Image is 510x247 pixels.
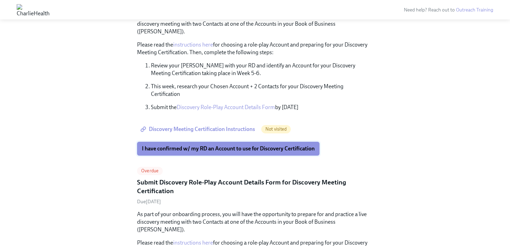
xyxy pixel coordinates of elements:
p: Review your [PERSON_NAME] with your RD and identify an Account for your Discovery Meeting Certifi... [151,62,373,77]
a: instructions here [173,239,213,246]
p: Please read the for choosing a role-play Account and preparing for your Discovery Meeting Certifi... [137,41,373,56]
a: Outreach Training [456,7,493,13]
span: Overdue [137,168,163,173]
p: As part of your onboarding process, you will have the opportunity to prepare for and practice a l... [137,13,373,35]
span: Discovery Meeting Certification Instructions [142,126,255,133]
button: I have confirmed w/ my RD an Account to use for Discovery Certification [137,142,320,156]
p: This week, research your Chosen Account + 2 Contacts for your Discovery Meeting Certification [151,83,373,98]
span: Need help? Reach out to [404,7,493,13]
p: Submit the by [DATE] [151,104,373,111]
a: Discovery Role-Play Account Details Form [177,104,275,110]
span: Friday, September 12th 2025, 8:00 am [137,199,161,205]
p: As part of your onboarding process, you will have the opportunity to prepare for and practice a l... [137,211,373,233]
h5: Submit Discovery Role-Play Account Details Form for Discovery Meeting Certification [137,178,373,196]
a: OverdueSubmit Discovery Role-Play Account Details Form for Discovery Meeting CertificationDue[DATE] [137,167,373,205]
a: instructions here [173,41,213,48]
span: Not visited [261,126,291,132]
span: I have confirmed w/ my RD an Account to use for Discovery Certification [142,145,315,152]
img: CharlieHealth [17,4,50,15]
a: Discovery Meeting Certification Instructions [137,122,260,136]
